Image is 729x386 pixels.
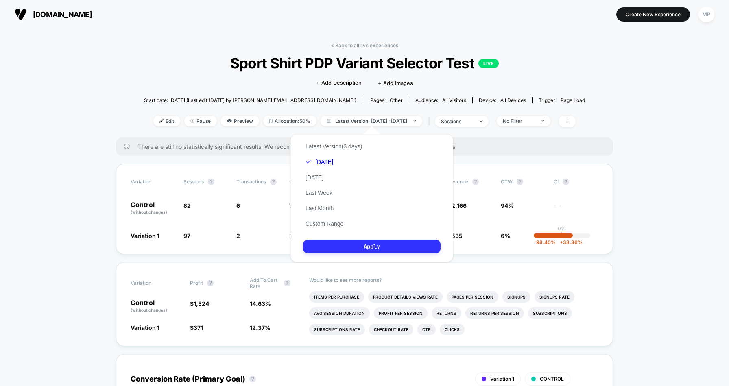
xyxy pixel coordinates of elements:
[368,291,443,303] li: Product Details Views Rate
[190,280,203,286] span: Profit
[413,120,416,122] img: end
[417,324,436,335] li: Ctr
[183,232,190,239] span: 97
[303,174,326,181] button: [DATE]
[303,143,364,150] button: Latest Version(3 days)
[500,97,526,103] span: all devices
[369,324,413,335] li: Checkout Rate
[447,291,498,303] li: Pages Per Session
[309,277,598,283] p: Would like to see more reports?
[269,119,273,123] img: rebalance
[696,6,717,23] button: MP
[501,202,514,209] span: 94%
[540,376,564,382] span: CONTROL
[249,376,256,382] button: ?
[131,201,175,215] p: Control
[153,116,180,126] span: Edit
[250,300,271,307] span: 14.63 %
[501,232,510,239] span: 6%
[374,307,428,319] li: Profit Per Session
[131,307,167,312] span: (without changes)
[480,120,482,122] img: end
[441,118,474,124] div: sessions
[263,116,316,126] span: Allocation: 50%
[131,277,175,289] span: Variation
[534,239,556,245] span: -98.40 %
[440,324,465,335] li: Clicks
[561,97,585,103] span: Page Load
[309,324,365,335] li: Subscriptions Rate
[472,97,532,103] span: Device:
[539,97,585,103] div: Trigger:
[370,97,403,103] div: Pages:
[194,324,203,331] span: 371
[12,8,94,21] button: [DOMAIN_NAME]
[190,324,203,331] span: $
[190,300,209,307] span: $
[528,307,572,319] li: Subscriptions
[183,179,204,185] span: Sessions
[15,8,27,20] img: Visually logo
[236,202,240,209] span: 6
[556,239,583,245] span: 38.36 %
[415,97,466,103] div: Audience:
[131,299,182,313] p: Control
[309,307,370,319] li: Avg Session Duration
[503,118,535,124] div: No Filter
[250,324,271,331] span: 12.37 %
[33,10,92,19] span: [DOMAIN_NAME]
[698,7,714,22] div: MP
[490,376,514,382] span: Variation 1
[432,307,461,319] li: Returns
[309,291,364,303] li: Items Per Purchase
[321,116,422,126] span: Latest Version: [DATE] - [DATE]
[478,59,499,68] p: LIVE
[616,7,690,22] button: Create New Experience
[250,277,280,289] span: Add To Cart Rate
[316,79,362,87] span: + Add Description
[554,203,598,215] span: ---
[131,209,167,214] span: (without changes)
[442,97,466,103] span: All Visitors
[501,179,546,185] span: OTW
[303,240,441,253] button: Apply
[465,307,524,319] li: Returns Per Session
[426,116,435,127] span: |
[138,143,597,150] span: There are still no statistically significant results. We recommend waiting a few more days . Time...
[303,220,346,227] button: Custom Range
[284,280,290,286] button: ?
[535,291,574,303] li: Signups Rate
[236,232,240,239] span: 2
[502,291,530,303] li: Signups
[131,232,159,239] span: Variation 1
[184,116,217,126] span: Pause
[563,179,569,185] button: ?
[303,189,335,196] button: Last Week
[561,231,563,238] p: |
[327,119,331,123] img: calendar
[554,179,598,185] span: CI
[270,179,277,185] button: ?
[390,97,403,103] span: other
[190,119,194,123] img: end
[131,324,159,331] span: Variation 1
[131,179,175,185] span: Variation
[194,300,209,307] span: 1,524
[541,120,544,122] img: end
[558,225,566,231] p: 0%
[303,205,336,212] button: Last Month
[331,42,398,48] a: < Back to all live experiences
[183,202,191,209] span: 82
[207,280,214,286] button: ?
[303,158,336,166] button: [DATE]
[560,239,563,245] span: +
[378,80,413,86] span: + Add Images
[166,55,563,72] span: Sport Shirt PDP Variant Selector Test
[144,97,356,103] span: Start date: [DATE] (Last edit [DATE] by [PERSON_NAME][EMAIL_ADDRESS][DOMAIN_NAME])
[517,179,523,185] button: ?
[221,116,259,126] span: Preview
[159,119,164,123] img: edit
[208,179,214,185] button: ?
[472,179,479,185] button: ?
[236,179,266,185] span: Transactions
